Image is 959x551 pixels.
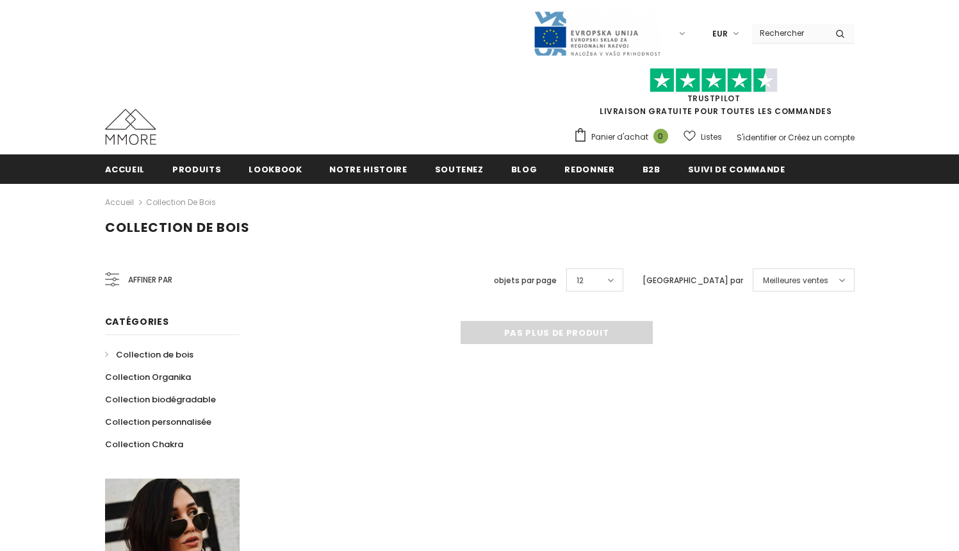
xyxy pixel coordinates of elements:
[653,129,668,144] span: 0
[329,154,407,183] a: Notre histoire
[105,411,211,433] a: Collection personnalisée
[105,371,191,383] span: Collection Organika
[573,74,855,117] span: LIVRAISON GRATUITE POUR TOUTES LES COMMANDES
[249,154,302,183] a: Lookbook
[329,163,407,176] span: Notre histoire
[643,274,743,287] label: [GEOGRAPHIC_DATA] par
[105,388,216,411] a: Collection biodégradable
[172,163,221,176] span: Produits
[573,127,675,147] a: Panier d'achat 0
[688,163,785,176] span: Suivi de commande
[105,315,169,328] span: Catégories
[172,154,221,183] a: Produits
[778,132,786,143] span: or
[105,433,183,456] a: Collection Chakra
[712,28,728,40] span: EUR
[577,274,584,287] span: 12
[116,349,193,361] span: Collection de bois
[701,131,722,144] span: Listes
[650,68,778,93] img: Faites confiance aux étoiles pilotes
[564,154,614,183] a: Redonner
[105,218,250,236] span: Collection de bois
[533,28,661,38] a: Javni Razpis
[752,24,826,42] input: Search Site
[494,274,557,287] label: objets par page
[105,154,145,183] a: Accueil
[533,10,661,57] img: Javni Razpis
[435,163,484,176] span: soutenez
[591,131,648,144] span: Panier d'achat
[146,197,216,208] a: Collection de bois
[643,154,660,183] a: B2B
[511,154,537,183] a: Blog
[435,154,484,183] a: soutenez
[688,154,785,183] a: Suivi de commande
[687,93,741,104] a: TrustPilot
[105,343,193,366] a: Collection de bois
[249,163,302,176] span: Lookbook
[737,132,776,143] a: S'identifier
[105,366,191,388] a: Collection Organika
[105,163,145,176] span: Accueil
[643,163,660,176] span: B2B
[128,273,172,287] span: Affiner par
[684,126,722,148] a: Listes
[105,109,156,145] img: Cas MMORE
[511,163,537,176] span: Blog
[105,393,216,406] span: Collection biodégradable
[763,274,828,287] span: Meilleures ventes
[105,438,183,450] span: Collection Chakra
[105,195,134,210] a: Accueil
[105,416,211,428] span: Collection personnalisée
[564,163,614,176] span: Redonner
[788,132,855,143] a: Créez un compte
